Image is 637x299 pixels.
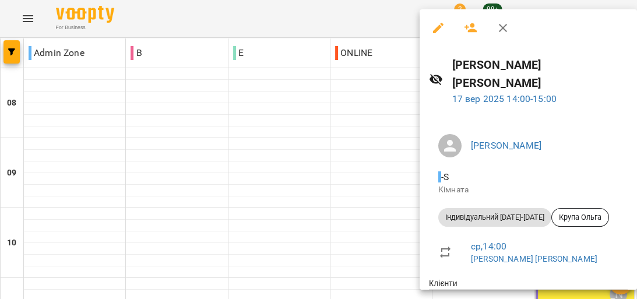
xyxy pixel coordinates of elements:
[551,208,609,227] div: Крупа Ольга
[452,93,557,104] a: 17 вер 2025 14:00-15:00
[471,254,597,263] a: [PERSON_NAME] [PERSON_NAME]
[438,184,618,196] p: Кімната
[438,212,551,223] span: Індивідуальний [DATE]-[DATE]
[471,140,541,151] a: [PERSON_NAME]
[552,212,608,223] span: Крупа Ольга
[471,241,506,252] a: ср , 14:00
[452,56,628,93] h6: [PERSON_NAME] [PERSON_NAME]
[438,171,451,182] span: - S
